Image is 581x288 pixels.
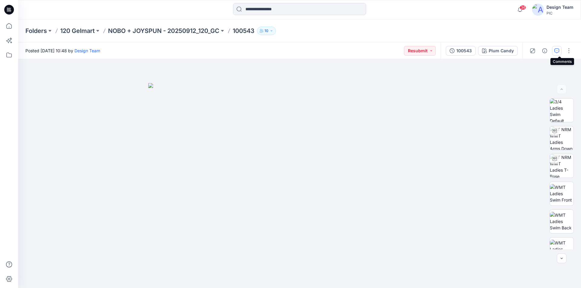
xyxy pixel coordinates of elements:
[550,154,573,178] img: TT NRM WMT Ladies T-Pose
[520,5,526,10] span: 36
[489,47,514,54] div: Plum Candy
[540,46,550,56] button: Details
[547,11,573,15] div: PIC
[547,4,573,11] div: Design Team
[233,27,254,35] p: 100543
[550,240,573,259] img: WMT Ladies Swim Left
[478,46,518,56] button: Plum Candy
[456,47,472,54] div: 100543
[74,48,100,53] a: Design Team
[550,212,573,231] img: WMT Ladies Swim Back
[446,46,476,56] button: 100543
[550,184,573,203] img: WMT Ladies Swim Front
[550,126,573,150] img: TT NRM WMT Ladies Arms Down
[257,27,276,35] button: 10
[550,99,573,122] img: 3/4 Ladies Swim Default
[25,47,100,54] span: Posted [DATE] 10:48 by
[532,4,544,16] img: avatar
[264,28,268,34] p: 10
[108,27,219,35] a: NOBO + JOYSPUN - 20250912_120_GC
[25,27,47,35] a: Folders
[60,27,95,35] a: 120 Gelmart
